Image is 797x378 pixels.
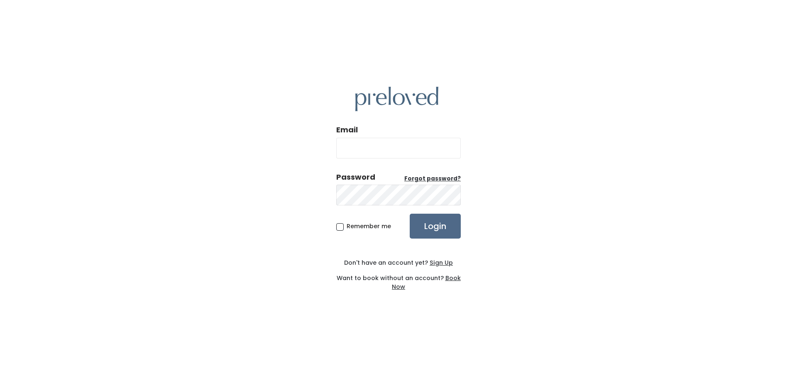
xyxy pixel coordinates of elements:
[392,274,461,291] a: Book Now
[336,172,375,183] div: Password
[404,175,461,183] a: Forgot password?
[410,214,461,239] input: Login
[347,222,391,230] span: Remember me
[430,259,453,267] u: Sign Up
[336,267,461,291] div: Want to book without an account?
[428,259,453,267] a: Sign Up
[355,87,438,111] img: preloved logo
[336,124,358,135] label: Email
[336,259,461,267] div: Don't have an account yet?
